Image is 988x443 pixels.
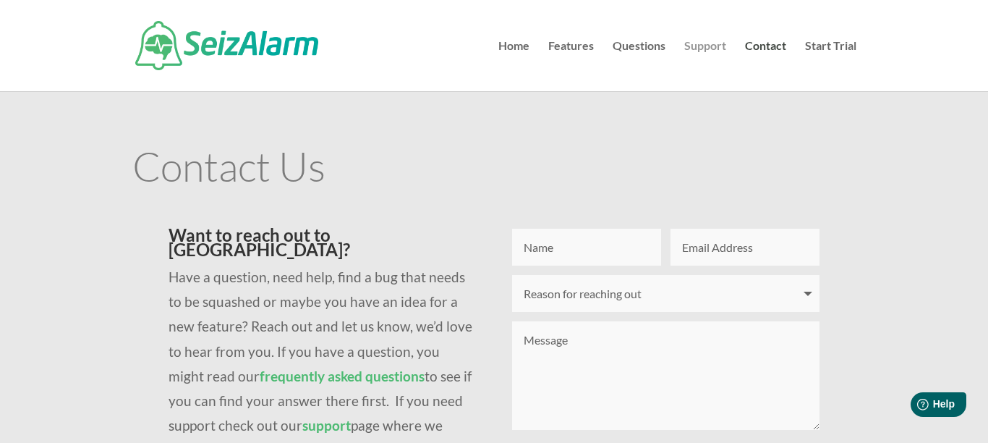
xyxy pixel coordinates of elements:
[302,417,351,434] a: support
[670,229,819,266] input: Email Address
[684,41,726,91] a: Support
[135,21,318,70] img: SeizAlarm
[132,145,856,193] h1: Contact Us
[745,41,786,91] a: Contact
[548,41,594,91] a: Features
[260,368,425,384] a: frequently asked questions
[613,41,665,91] a: Questions
[169,224,350,260] span: Want to reach out to [GEOGRAPHIC_DATA]?
[805,41,856,91] a: Start Trial
[498,41,529,91] a: Home
[512,229,661,266] input: Name
[859,387,972,427] iframe: Help widget launcher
